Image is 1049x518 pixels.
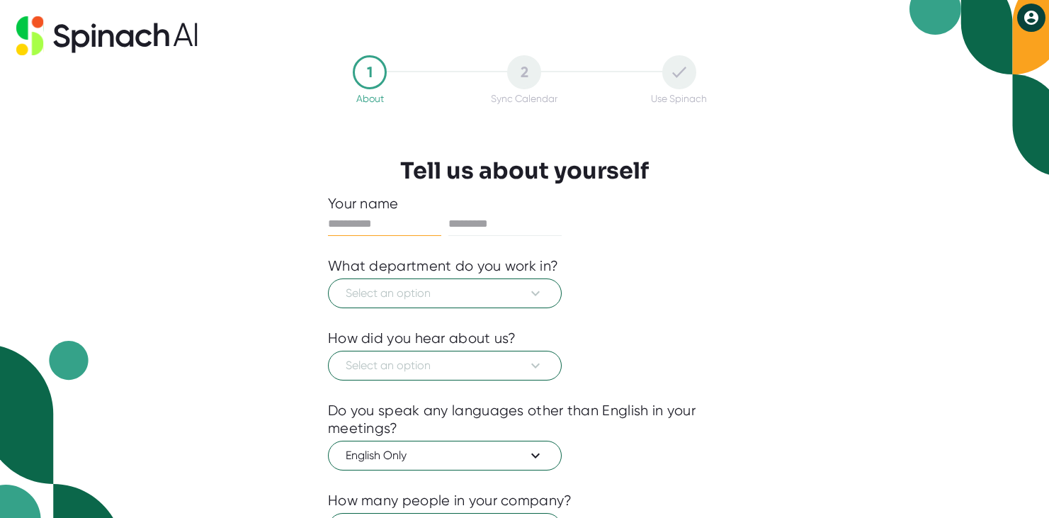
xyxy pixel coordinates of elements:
div: 2 [507,55,541,89]
div: Your name [328,195,721,213]
span: English Only [346,447,544,464]
div: What department do you work in? [328,257,558,275]
h3: Tell us about yourself [400,157,649,184]
div: 1 [353,55,387,89]
div: Use Spinach [651,93,707,104]
span: Select an option [346,357,544,374]
button: Select an option [328,351,562,381]
div: Do you speak any languages other than English in your meetings? [328,402,721,437]
div: About [356,93,384,104]
div: How many people in your company? [328,492,572,509]
div: How did you hear about us? [328,330,516,347]
button: English Only [328,441,562,471]
span: Select an option [346,285,544,302]
button: Select an option [328,278,562,308]
div: Sync Calendar [491,93,557,104]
